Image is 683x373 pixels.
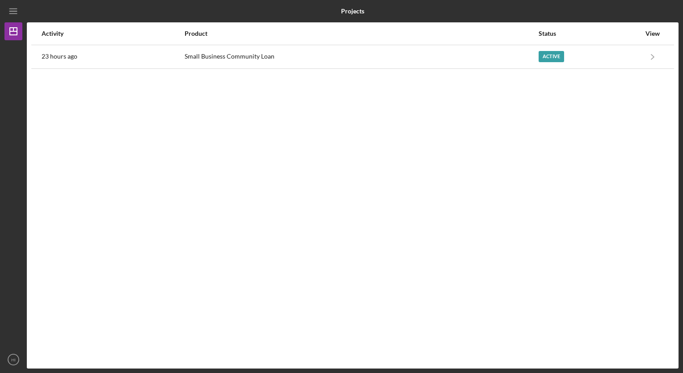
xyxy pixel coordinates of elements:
[185,30,538,37] div: Product
[539,51,564,62] div: Active
[42,30,184,37] div: Activity
[341,8,364,15] b: Projects
[42,53,77,60] time: 2025-09-22 21:53
[641,30,664,37] div: View
[11,357,16,362] text: HI
[4,351,22,369] button: HI
[539,30,641,37] div: Status
[185,46,538,68] div: Small Business Community Loan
